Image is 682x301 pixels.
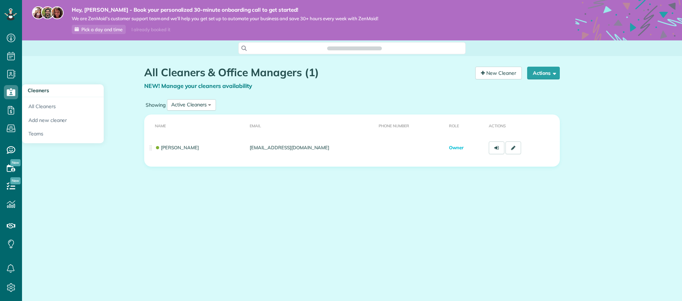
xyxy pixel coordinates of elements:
span: Owner [449,145,464,150]
label: Showing [144,101,167,108]
a: Teams [22,127,104,143]
span: Search ZenMaid… [334,45,374,52]
span: We are ZenMaid’s customer support team and we’ll help you get set up to automate your business an... [72,16,378,22]
img: michelle-19f622bdf1676172e81f8f8fba1fb50e276960ebfe0243fe18214015130c80e4.jpg [51,6,64,19]
th: Name [144,115,247,136]
div: I already booked it [127,25,174,34]
button: Actions [527,67,560,79]
span: New [10,177,21,184]
img: jorge-587dff0eeaa6aab1f244e6dc62b8924c3b6ad411094392a53c71c6c4a576187d.jpg [41,6,54,19]
th: Actions [486,115,560,136]
span: Cleaners [28,87,49,94]
a: NEW! Manage your cleaners availability [144,82,252,89]
a: Pick a day and time [72,25,126,34]
a: All Cleaners [22,97,104,113]
th: Phone number [376,115,446,136]
strong: Hey, [PERSON_NAME] - Book your personalized 30-minute onboarding call to get started! [72,6,378,13]
a: New Cleaner [475,67,522,79]
div: Active Cleaners [171,101,207,108]
img: maria-72a9807cf96188c08ef61303f053569d2e2a8a1cde33d635c8a3ac13582a053d.jpg [32,6,45,19]
td: [EMAIL_ADDRESS][DOMAIN_NAME] [247,136,376,160]
span: New [10,159,21,166]
span: Pick a day and time [81,27,123,32]
a: [PERSON_NAME] [155,145,199,150]
th: Email [247,115,376,136]
th: Role [446,115,486,136]
a: Add new cleaner [22,113,104,127]
h1: All Cleaners & Office Managers (1) [144,67,470,78]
